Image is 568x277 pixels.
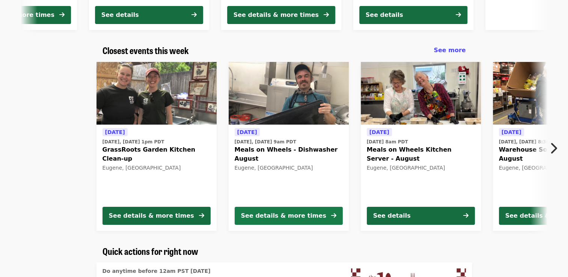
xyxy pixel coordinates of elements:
[550,141,557,155] i: chevron-right icon
[237,129,257,135] span: [DATE]
[102,207,211,225] button: See details & more times
[96,62,217,125] img: GrassRoots Garden Kitchen Clean-up organized by FOOD For Lane County
[227,6,335,24] button: See details & more times
[96,62,217,231] a: See details for "GrassRoots Garden Kitchen Clean-up"
[102,44,189,57] span: Closest events this week
[102,268,211,274] span: Do anytime before 12am PST [DATE]
[367,138,408,145] time: [DATE] 8am PDT
[369,129,389,135] span: [DATE]
[456,11,461,18] i: arrow-right icon
[543,138,568,159] button: Next item
[102,244,198,257] span: Quick actions for right now
[109,211,194,220] div: See details & more times
[102,138,164,145] time: [DATE], [DATE] 1pm PDT
[102,145,211,163] span: GrassRoots Garden Kitchen Clean-up
[367,207,475,225] button: See details
[234,11,319,20] div: See details & more times
[502,129,521,135] span: [DATE]
[229,62,349,125] img: Meals on Wheels - Dishwasher August organized by FOOD For Lane County
[367,165,475,171] div: Eugene, [GEOGRAPHIC_DATA]
[199,212,204,219] i: arrow-right icon
[96,45,472,56] div: Closest events this week
[102,165,211,171] div: Eugene, [GEOGRAPHIC_DATA]
[361,62,481,231] a: See details for "Meals on Wheels Kitchen Server - August"
[463,212,469,219] i: arrow-right icon
[101,11,139,20] div: See details
[235,165,343,171] div: Eugene, [GEOGRAPHIC_DATA]
[366,11,403,20] div: See details
[235,145,343,163] span: Meals on Wheels - Dishwasher August
[361,62,481,125] img: Meals on Wheels Kitchen Server - August organized by FOOD For Lane County
[434,47,466,54] span: See more
[59,11,65,18] i: arrow-right icon
[95,6,203,24] button: See details
[235,138,296,145] time: [DATE], [DATE] 9am PDT
[102,45,189,56] a: Closest events this week
[235,207,343,225] button: See details & more times
[434,46,466,55] a: See more
[241,211,326,220] div: See details & more times
[331,212,336,219] i: arrow-right icon
[229,62,349,231] a: See details for "Meals on Wheels - Dishwasher August"
[324,11,329,18] i: arrow-right icon
[359,6,467,24] button: See details
[367,145,475,163] span: Meals on Wheels Kitchen Server - August
[373,211,411,220] div: See details
[191,11,197,18] i: arrow-right icon
[105,129,125,135] span: [DATE]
